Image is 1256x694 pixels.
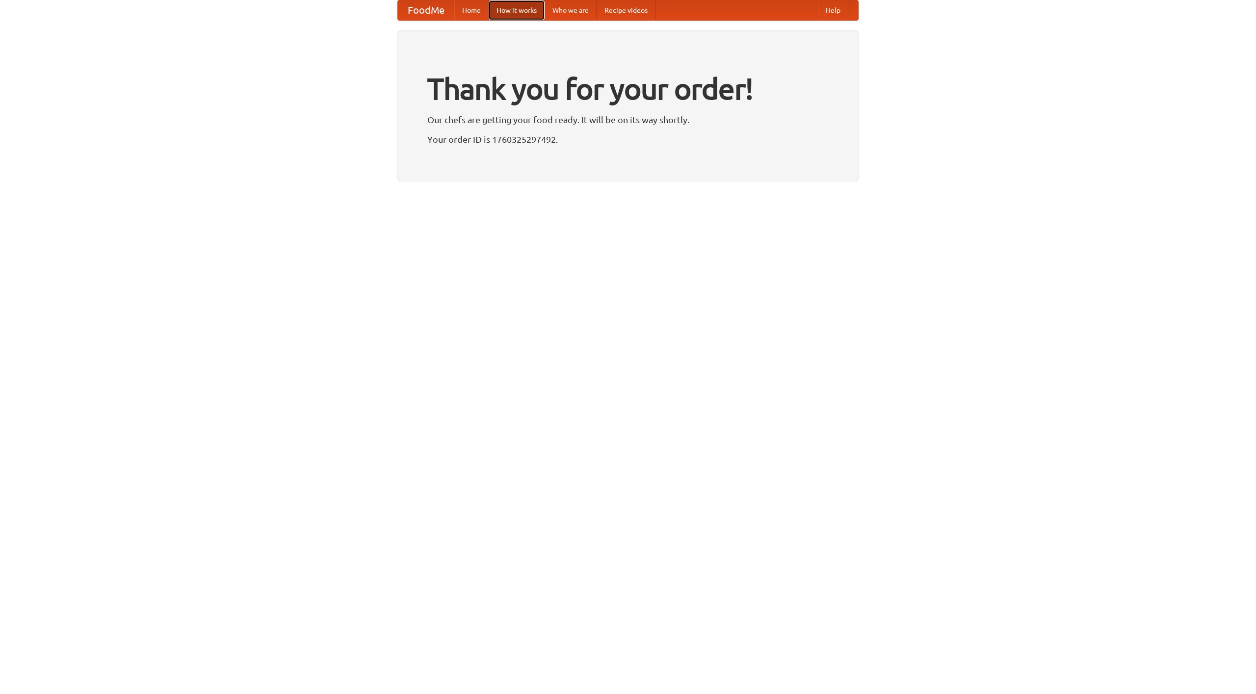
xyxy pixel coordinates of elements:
[427,132,829,147] p: Your order ID is 1760325297492.
[597,0,655,20] a: Recipe videos
[818,0,848,20] a: Help
[398,0,454,20] a: FoodMe
[545,0,597,20] a: Who we are
[427,112,829,127] p: Our chefs are getting your food ready. It will be on its way shortly.
[454,0,489,20] a: Home
[489,0,545,20] a: How it works
[427,65,829,112] h1: Thank you for your order!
